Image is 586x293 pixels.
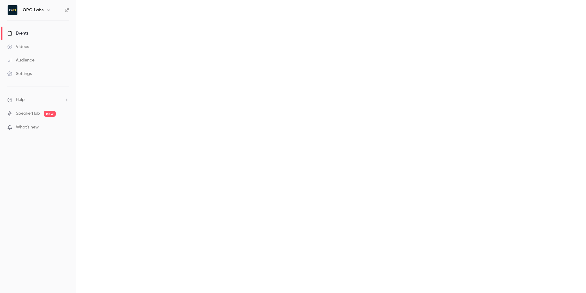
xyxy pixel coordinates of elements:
[44,111,56,117] span: new
[23,7,44,13] h6: ORO Labs
[8,5,17,15] img: ORO Labs
[7,57,34,63] div: Audience
[7,30,28,36] div: Events
[7,71,32,77] div: Settings
[7,97,69,103] li: help-dropdown-opener
[16,97,25,103] span: Help
[16,110,40,117] a: SpeakerHub
[16,124,39,131] span: What's new
[7,44,29,50] div: Videos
